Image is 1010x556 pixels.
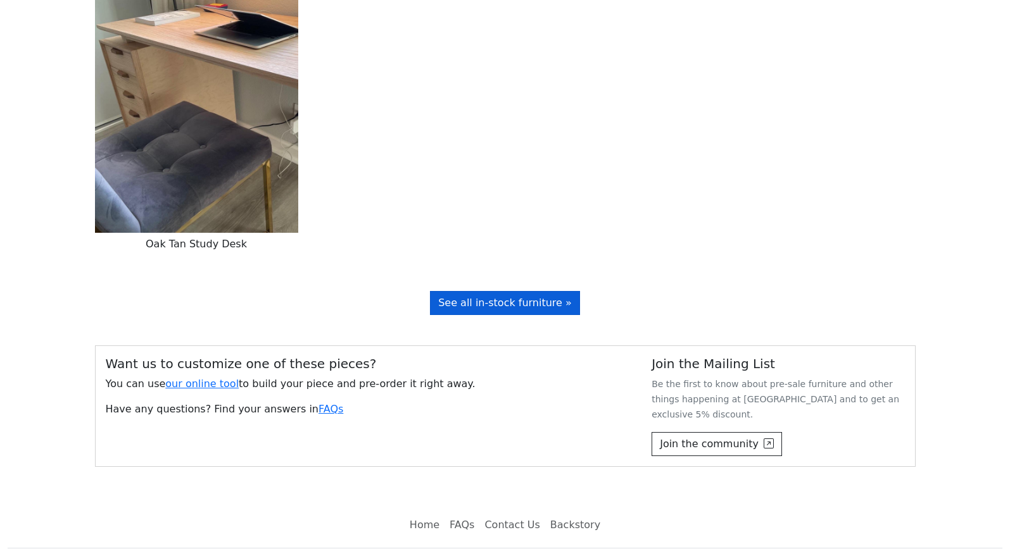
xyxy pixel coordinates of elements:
a: Oak Tan Study Desk [95,99,298,111]
a: Home [405,512,445,538]
a: FAQs [319,403,343,415]
a: FAQs [445,512,479,538]
h6: Oak Tan Study Desk [95,233,298,255]
p: You can use to build your piece and pre-order it right away. [106,376,632,392]
span: See all in-stock furniture » [438,297,572,309]
h5: Want us to customize one of these pieces? [106,356,632,371]
h5: Join the Mailing List [652,356,904,371]
a: our online tool [165,378,239,390]
small: Be the first to know about pre-sale furniture and other things happening at [GEOGRAPHIC_DATA] and... [652,379,899,419]
p: Have any questions? Find your answers in [106,402,632,417]
a: Backstory [545,512,605,538]
a: See all in-stock furniture » [430,291,580,315]
a: Contact Us [479,512,545,538]
button: Join the community [652,432,782,456]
